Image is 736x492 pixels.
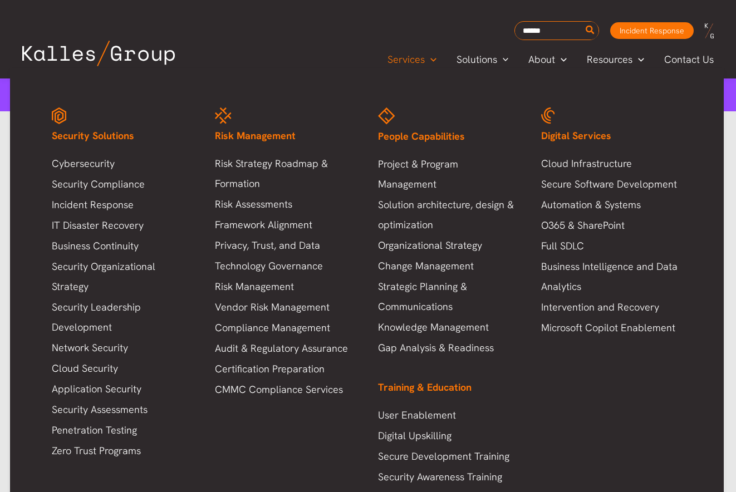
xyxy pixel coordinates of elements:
[378,338,519,358] a: Gap Analysis & Readiness
[457,51,497,68] span: Solutions
[52,358,193,378] a: Cloud Security
[377,50,725,68] nav: Primary Site Navigation
[378,381,472,393] span: Training & Education
[378,277,519,317] a: Strategic Planning & Communications
[541,129,611,142] span: Digital Services
[378,154,519,358] nav: Menu
[215,154,356,194] a: Risk Strategy Roadmap & Formation
[215,256,356,276] a: Technology Governance
[215,318,356,338] a: Compliance Management
[583,22,597,40] button: Search
[497,51,509,68] span: Menu Toggle
[387,51,425,68] span: Services
[215,277,356,297] a: Risk Management
[541,154,682,174] a: Cloud Infrastructure
[664,51,714,68] span: Contact Us
[446,51,519,68] a: SolutionsMenu Toggle
[378,426,519,446] a: Digital Upskilling
[215,297,356,317] a: Vendor Risk Management
[425,51,436,68] span: Menu Toggle
[52,379,193,399] a: Application Security
[378,256,519,276] a: Change Management
[215,154,356,400] nav: Menu
[610,22,694,39] a: Incident Response
[215,215,356,235] a: Framework Alignment
[52,215,193,235] a: IT Disaster Recovery
[378,446,519,466] a: Secure Development Training
[378,154,519,194] a: Project & Program Management
[378,405,519,425] a: User Enablement
[52,154,193,174] a: Cybersecurity
[378,130,465,142] span: People Capabilities
[378,235,519,255] a: Organizational Strategy
[541,154,682,338] nav: Menu
[52,129,134,142] span: Security Solutions
[215,194,356,214] a: Risk Assessments
[52,154,193,461] nav: Menu
[528,51,555,68] span: About
[377,51,446,68] a: ServicesMenu Toggle
[52,420,193,440] a: Penetration Testing
[215,129,296,142] span: Risk Management
[215,338,356,358] a: Audit & Regulatory Assurance
[52,174,193,194] a: Security Compliance
[215,359,356,379] a: Certification Preparation
[52,441,193,461] a: Zero Trust Programs
[518,51,577,68] a: AboutMenu Toggle
[541,297,682,317] a: Intervention and Recovery
[541,257,682,297] a: Business Intelligence and Data Analytics
[52,257,193,297] a: Security Organizational Strategy
[378,405,519,487] nav: Menu
[555,51,567,68] span: Menu Toggle
[541,236,682,256] a: Full SDLC
[52,195,193,215] a: Incident Response
[632,51,644,68] span: Menu Toggle
[654,51,725,68] a: Contact Us
[378,317,519,337] a: Knowledge Management
[587,51,632,68] span: Resources
[541,174,682,194] a: Secure Software Development
[22,41,175,66] img: Kalles Group
[52,297,193,337] a: Security Leadership Development
[215,380,356,400] a: CMMC Compliance Services
[577,51,654,68] a: ResourcesMenu Toggle
[52,400,193,420] a: Security Assessments
[378,467,519,487] a: Security Awareness Training
[541,195,682,215] a: Automation & Systems
[52,338,193,358] a: Network Security
[541,215,682,235] a: O365 & SharePoint
[378,195,519,235] a: Solution architecture, design & optimization
[215,235,356,255] a: Privacy, Trust, and Data
[541,318,682,338] a: Microsoft Copilot Enablement
[52,236,193,256] a: Business Continuity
